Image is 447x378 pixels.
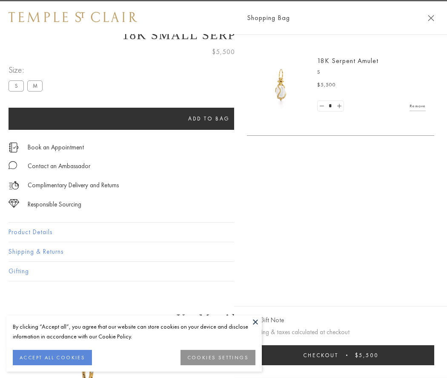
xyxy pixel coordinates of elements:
img: icon_delivery.svg [9,180,19,191]
a: Remove [410,101,426,111]
label: S [9,80,24,91]
div: Contact an Ambassador [28,161,90,172]
button: Shipping & Returns [9,242,438,261]
span: $5,500 [212,46,235,57]
span: Add to bag [188,115,230,122]
img: icon_appointment.svg [9,143,19,152]
p: Shipping & taxes calculated at checkout [247,327,434,338]
button: ACCEPT ALL COOKIES [13,350,92,365]
button: Add to bag [9,108,410,130]
div: Responsible Sourcing [28,199,81,210]
button: Gifting [9,262,438,281]
img: P51836-E11SERPPV [255,60,307,111]
a: Set quantity to 2 [335,101,343,112]
p: Complimentary Delivery and Returns [28,180,119,191]
span: Checkout [303,352,338,359]
a: Book an Appointment [28,143,84,152]
button: Checkout $5,500 [247,345,434,365]
img: icon_sourcing.svg [9,199,19,208]
button: COOKIES SETTINGS [181,350,255,365]
h3: You May Also Like [21,312,426,325]
button: Add Gift Note [247,315,284,326]
span: $5,500 [317,81,336,89]
p: S [317,68,426,77]
span: $5,500 [355,352,378,359]
span: Shopping Bag [247,12,290,23]
a: 18K Serpent Amulet [317,56,378,65]
button: Close Shopping Bag [428,15,434,21]
a: Set quantity to 0 [318,101,326,112]
button: Product Details [9,223,438,242]
span: Size: [9,63,46,77]
img: Temple St. Clair [9,12,137,22]
label: M [27,80,43,91]
div: By clicking “Accept all”, you agree that our website can store cookies on your device and disclos... [13,322,255,341]
img: MessageIcon-01_2.svg [9,161,17,169]
h1: 18K Small Serpent Amulet [9,28,438,42]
